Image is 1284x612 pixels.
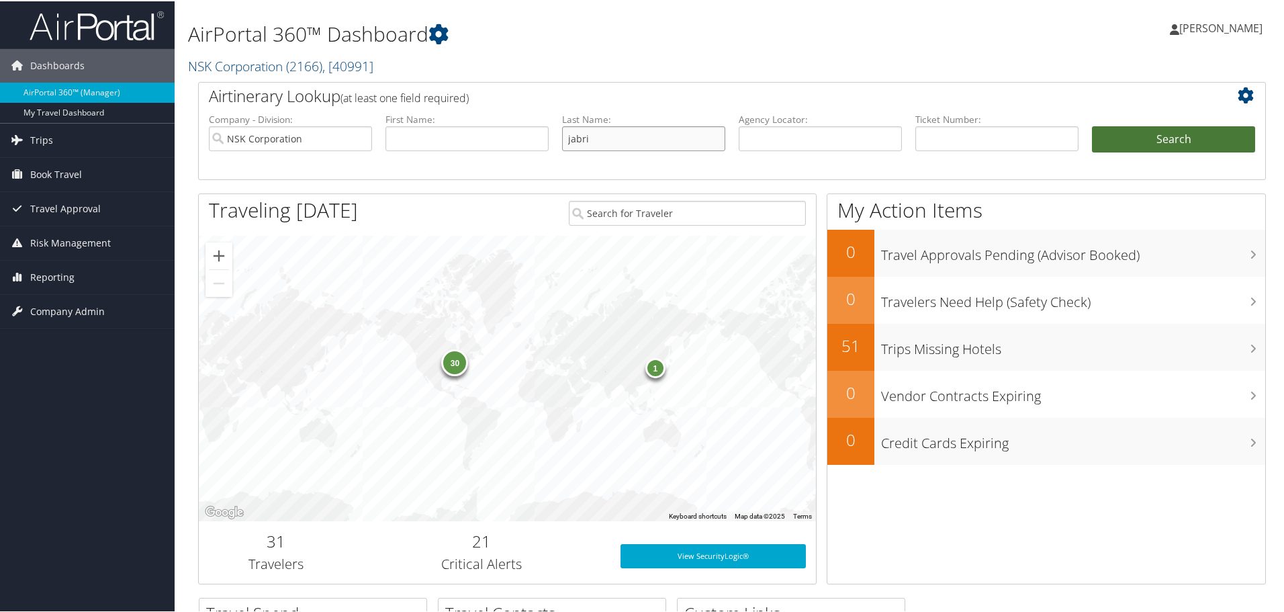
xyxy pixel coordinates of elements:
[30,9,164,40] img: airportal-logo.png
[209,83,1166,106] h2: Airtinerary Lookup
[881,285,1265,310] h3: Travelers Need Help (Safety Check)
[827,417,1265,464] a: 0Credit Cards Expiring
[1170,7,1276,47] a: [PERSON_NAME]
[209,195,358,223] h1: Traveling [DATE]
[621,543,806,567] a: View SecurityLogic®
[881,426,1265,451] h3: Credit Cards Expiring
[827,369,1265,417] a: 0Vendor Contracts Expiring
[209,112,372,125] label: Company - Division:
[322,56,373,74] span: , [ 40991 ]
[827,275,1265,322] a: 0Travelers Need Help (Safety Check)
[827,322,1265,369] a: 51Trips Missing Hotels
[827,228,1265,275] a: 0Travel Approvals Pending (Advisor Booked)
[827,239,874,262] h2: 0
[1179,19,1263,34] span: [PERSON_NAME]
[286,56,322,74] span: ( 2166 )
[793,511,812,519] a: Terms (opens in new tab)
[30,225,111,259] span: Risk Management
[209,554,343,572] h3: Travelers
[30,191,101,224] span: Travel Approval
[202,502,246,520] img: Google
[363,554,600,572] h3: Critical Alerts
[441,347,468,374] div: 30
[562,112,725,125] label: Last Name:
[881,332,1265,357] h3: Trips Missing Hotels
[881,379,1265,404] h3: Vendor Contracts Expiring
[209,529,343,552] h2: 31
[735,511,785,519] span: Map data ©2025
[669,511,727,520] button: Keyboard shortcuts
[30,294,105,327] span: Company Admin
[363,529,600,552] h2: 21
[827,427,874,450] h2: 0
[30,122,53,156] span: Trips
[739,112,902,125] label: Agency Locator:
[205,241,232,268] button: Zoom in
[188,56,373,74] a: NSK Corporation
[30,157,82,190] span: Book Travel
[1092,125,1255,152] button: Search
[385,112,549,125] label: First Name:
[340,89,469,104] span: (at least one field required)
[202,502,246,520] a: Open this area in Google Maps (opens a new window)
[188,19,913,47] h1: AirPortal 360™ Dashboard
[827,380,874,403] h2: 0
[827,195,1265,223] h1: My Action Items
[881,238,1265,263] h3: Travel Approvals Pending (Advisor Booked)
[915,112,1079,125] label: Ticket Number:
[645,357,665,377] div: 1
[827,333,874,356] h2: 51
[569,200,806,224] input: Search for Traveler
[827,286,874,309] h2: 0
[30,48,85,81] span: Dashboards
[30,259,75,293] span: Reporting
[205,269,232,296] button: Zoom out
